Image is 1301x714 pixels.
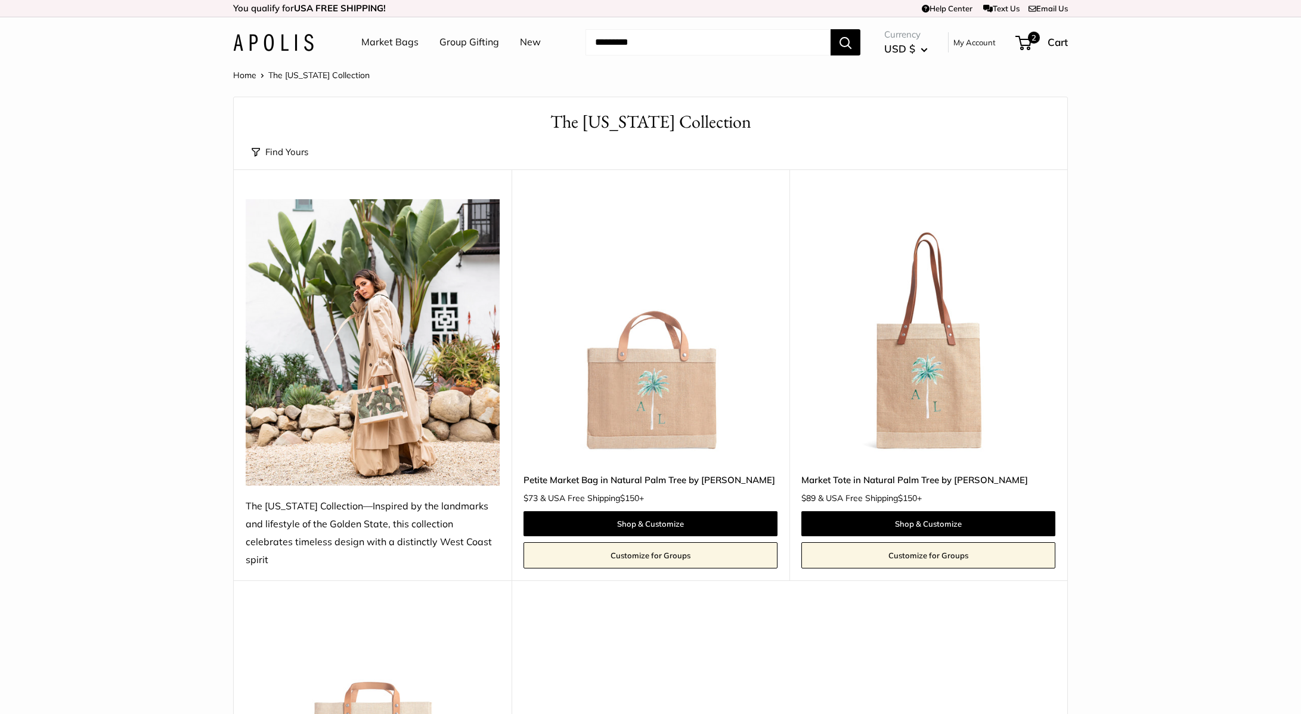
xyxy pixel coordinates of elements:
[831,29,860,55] button: Search
[1048,36,1068,48] span: Cart
[233,67,370,83] nav: Breadcrumb
[233,70,256,81] a: Home
[1017,33,1068,52] a: 2 Cart
[524,473,777,487] a: Petite Market Bag in Natural Palm Tree by [PERSON_NAME]
[233,34,314,51] img: Apolis
[884,39,928,58] button: USD $
[1028,32,1040,44] span: 2
[361,33,419,51] a: Market Bags
[953,35,996,50] a: My Account
[524,199,777,453] img: description_This is a limited edition artist collaboration with Watercolorist Amy Logsdon
[922,4,972,13] a: Help Center
[801,542,1055,568] a: Customize for Groups
[520,33,541,51] a: New
[246,199,500,486] img: The California Collection—Inspired by the landmarks and lifestyle of the Golden State, this colle...
[524,493,538,503] span: $73
[524,542,777,568] a: Customize for Groups
[898,493,917,503] span: $150
[620,493,639,503] span: $150
[801,511,1055,536] a: Shop & Customize
[983,4,1020,13] a: Text Us
[801,199,1055,453] img: description_This is a limited edition artist collaboration with Watercolorist Amy Logsdon
[884,42,915,55] span: USD $
[294,2,386,14] strong: USA FREE SHIPPING!
[540,494,644,502] span: & USA Free Shipping +
[246,497,500,569] div: The [US_STATE] Collection—Inspired by the landmarks and lifestyle of the Golden State, this colle...
[586,29,831,55] input: Search...
[524,511,777,536] a: Shop & Customize
[801,493,816,503] span: $89
[439,33,499,51] a: Group Gifting
[801,473,1055,487] a: Market Tote in Natural Palm Tree by [PERSON_NAME]
[524,199,777,453] a: description_This is a limited edition artist collaboration with Watercolorist Amy LogsdonPetite M...
[801,199,1055,453] a: description_This is a limited edition artist collaboration with Watercolorist Amy LogsdonMarket T...
[1029,4,1068,13] a: Email Us
[252,144,308,160] button: Find Yours
[252,109,1049,135] h1: The [US_STATE] Collection
[268,70,370,81] span: The [US_STATE] Collection
[884,26,928,43] span: Currency
[818,494,922,502] span: & USA Free Shipping +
